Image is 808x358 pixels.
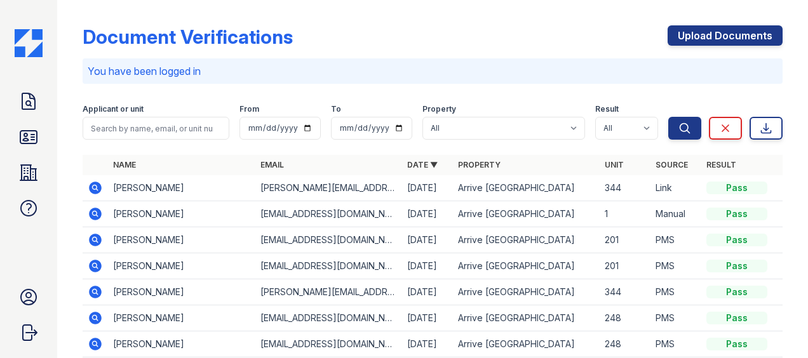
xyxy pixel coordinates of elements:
[600,305,650,331] td: 248
[453,253,600,279] td: Arrive [GEOGRAPHIC_DATA]
[108,305,255,331] td: [PERSON_NAME]
[88,63,778,79] p: You have been logged in
[331,104,341,114] label: To
[600,227,650,253] td: 201
[83,25,293,48] div: Document Verifications
[402,279,453,305] td: [DATE]
[706,338,767,350] div: Pass
[255,331,402,357] td: [EMAIL_ADDRESS][DOMAIN_NAME]
[255,227,402,253] td: [EMAIL_ADDRESS][DOMAIN_NAME]
[453,331,600,357] td: Arrive [GEOGRAPHIC_DATA]
[706,260,767,272] div: Pass
[656,160,688,169] a: Source
[402,331,453,357] td: [DATE]
[255,305,402,331] td: [EMAIL_ADDRESS][DOMAIN_NAME]
[83,117,229,140] input: Search by name, email, or unit number
[108,227,255,253] td: [PERSON_NAME]
[453,175,600,201] td: Arrive [GEOGRAPHIC_DATA]
[407,160,438,169] a: Date ▼
[600,201,650,227] td: 1
[15,29,43,57] img: CE_Icon_Blue-c292c112584629df590d857e76928e9f676e5b41ef8f769ba2f05ee15b207248.png
[453,201,600,227] td: Arrive [GEOGRAPHIC_DATA]
[422,104,456,114] label: Property
[255,201,402,227] td: [EMAIL_ADDRESS][DOMAIN_NAME]
[108,175,255,201] td: [PERSON_NAME]
[108,253,255,279] td: [PERSON_NAME]
[83,104,144,114] label: Applicant or unit
[706,286,767,298] div: Pass
[650,279,701,305] td: PMS
[600,253,650,279] td: 201
[453,305,600,331] td: Arrive [GEOGRAPHIC_DATA]
[402,175,453,201] td: [DATE]
[453,279,600,305] td: Arrive [GEOGRAPHIC_DATA]
[706,234,767,246] div: Pass
[650,175,701,201] td: Link
[402,227,453,253] td: [DATE]
[706,160,736,169] a: Result
[402,201,453,227] td: [DATE]
[255,279,402,305] td: [PERSON_NAME][EMAIL_ADDRESS][DOMAIN_NAME]
[260,160,284,169] a: Email
[108,331,255,357] td: [PERSON_NAME]
[706,312,767,324] div: Pass
[402,305,453,331] td: [DATE]
[402,253,453,279] td: [DATE]
[108,201,255,227] td: [PERSON_NAME]
[239,104,259,114] label: From
[650,227,701,253] td: PMS
[108,279,255,305] td: [PERSON_NAME]
[668,25,783,46] a: Upload Documents
[458,160,501,169] a: Property
[706,182,767,194] div: Pass
[600,331,650,357] td: 248
[600,175,650,201] td: 344
[650,305,701,331] td: PMS
[650,331,701,357] td: PMS
[650,201,701,227] td: Manual
[600,279,650,305] td: 344
[650,253,701,279] td: PMS
[605,160,624,169] a: Unit
[706,208,767,220] div: Pass
[113,160,136,169] a: Name
[595,104,619,114] label: Result
[453,227,600,253] td: Arrive [GEOGRAPHIC_DATA]
[255,175,402,201] td: [PERSON_NAME][EMAIL_ADDRESS][DOMAIN_NAME]
[255,253,402,279] td: [EMAIL_ADDRESS][DOMAIN_NAME]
